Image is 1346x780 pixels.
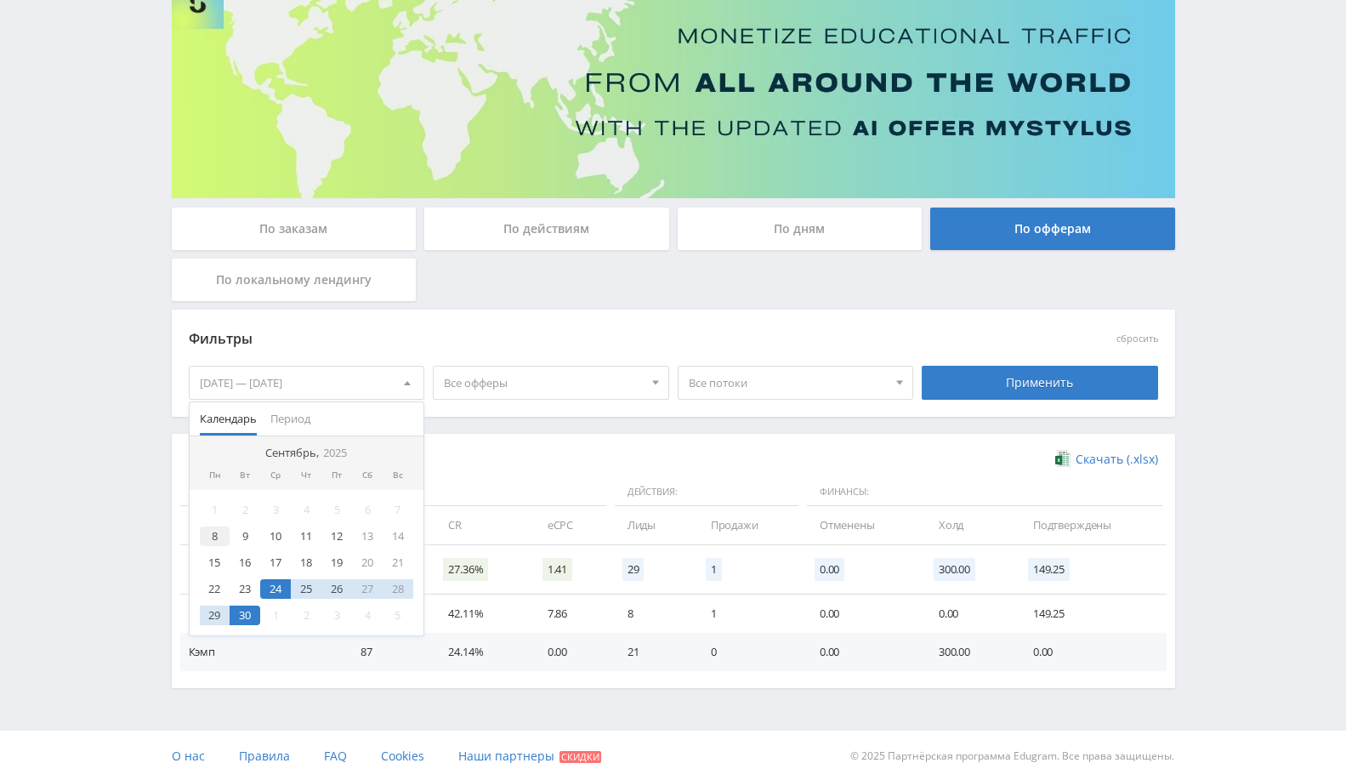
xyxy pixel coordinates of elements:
[260,470,291,481] div: Ср
[803,595,922,633] td: 0.00
[706,558,722,581] span: 1
[615,478,798,507] span: Действия:
[383,606,413,625] div: 5
[180,506,344,544] td: Дата
[611,595,694,633] td: 8
[611,506,694,544] td: Лиды
[803,633,922,671] td: 0.00
[381,748,424,764] span: Cookies
[190,367,424,399] div: [DATE] — [DATE]
[352,470,383,481] div: Сб
[321,579,352,599] div: 26
[694,633,803,671] td: 0
[172,208,417,250] div: По заказам
[260,606,291,625] div: 1
[239,748,290,764] span: Правила
[200,606,230,625] div: 29
[531,595,611,633] td: 7.86
[344,633,431,671] td: 87
[458,748,554,764] span: Наши партнеры
[383,579,413,599] div: 28
[622,558,645,581] span: 29
[352,579,383,599] div: 27
[815,558,844,581] span: 0.00
[352,606,383,625] div: 4
[200,402,257,436] span: Календарь
[1028,558,1070,581] span: 149.25
[321,553,352,572] div: 19
[431,595,530,633] td: 42.11%
[383,527,413,546] div: 14
[323,447,347,459] i: 2025
[291,553,321,572] div: 18
[383,470,413,481] div: Вс
[230,579,260,599] div: 23
[200,500,230,520] div: 1
[258,447,354,460] div: Сентябрь,
[200,553,230,572] div: 15
[531,633,611,671] td: 0.00
[172,259,417,301] div: По локальному лендингу
[321,527,352,546] div: 12
[321,606,352,625] div: 3
[444,367,643,399] span: Все офферы
[531,506,611,544] td: eCPC
[200,579,230,599] div: 22
[260,527,291,546] div: 10
[291,579,321,599] div: 25
[193,402,264,436] button: Календарь
[930,208,1175,250] div: По офферам
[180,545,344,595] td: Итого:
[431,633,530,671] td: 24.14%
[230,470,260,481] div: Вт
[443,558,488,581] span: 27.36%
[291,606,321,625] div: 2
[189,327,914,352] div: Фильтры
[1016,633,1167,671] td: 0.00
[559,751,601,763] span: Скидки
[180,478,606,507] span: Данные:
[383,500,413,520] div: 7
[542,558,572,581] span: 1.41
[1016,506,1167,544] td: Подтверждены
[200,527,230,546] div: 8
[922,366,1158,400] div: Применить
[180,633,344,671] td: Кэмп
[922,595,1016,633] td: 0.00
[352,500,383,520] div: 6
[352,527,383,546] div: 13
[260,579,291,599] div: 24
[1016,595,1167,633] td: 149.25
[270,402,310,436] span: Период
[922,506,1016,544] td: Холд
[291,500,321,520] div: 4
[352,553,383,572] div: 20
[264,402,317,436] button: Период
[611,633,694,671] td: 21
[324,748,347,764] span: FAQ
[694,506,803,544] td: Продажи
[172,748,205,764] span: О нас
[424,208,669,250] div: По действиям
[1116,333,1158,344] button: сбросить
[431,506,530,544] td: CR
[934,558,975,581] span: 300.00
[1055,450,1070,467] img: xlsx
[291,470,321,481] div: Чт
[230,553,260,572] div: 16
[803,506,922,544] td: Отменены
[200,470,230,481] div: Пн
[922,633,1016,671] td: 300.00
[1076,453,1158,466] span: Скачать (.xlsx)
[230,606,260,625] div: 30
[807,478,1162,507] span: Финансы:
[230,500,260,520] div: 2
[260,500,291,520] div: 3
[689,367,888,399] span: Все потоки
[230,527,260,546] div: 9
[1055,451,1157,468] a: Скачать (.xlsx)
[321,500,352,520] div: 5
[180,595,344,633] td: Study AI (RevShare)
[678,208,923,250] div: По дням
[383,553,413,572] div: 21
